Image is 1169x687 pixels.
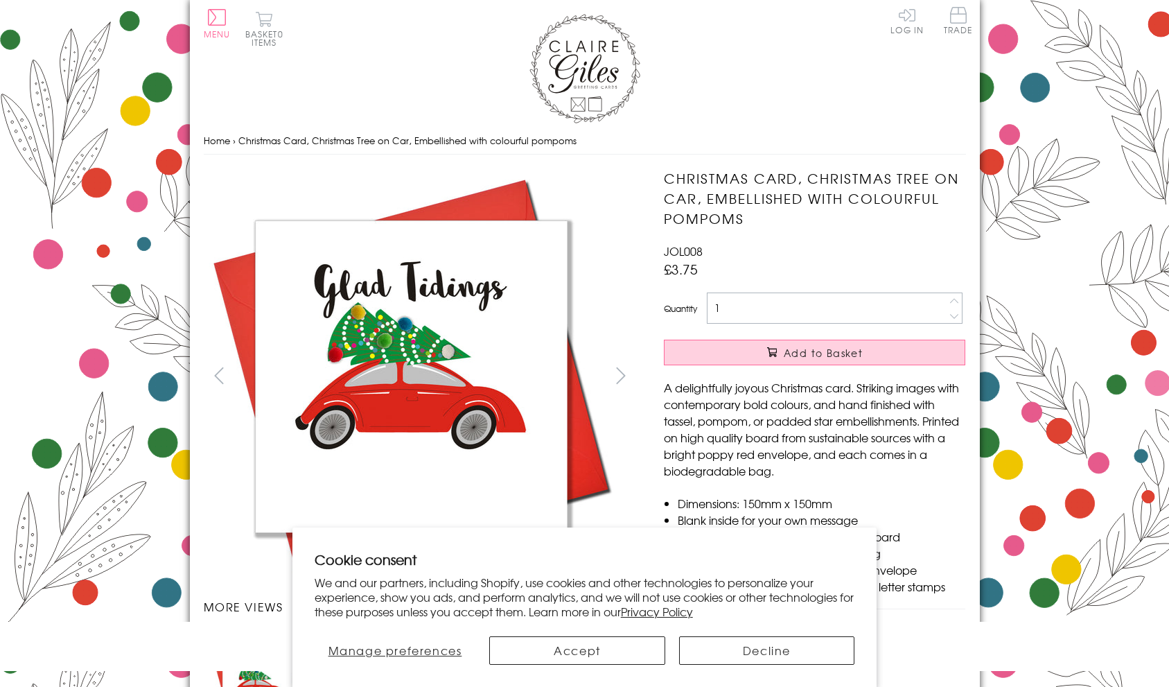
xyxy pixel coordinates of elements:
a: Privacy Policy [621,603,693,620]
span: 0 items [252,28,283,49]
h2: Cookie consent [315,550,855,569]
button: Manage preferences [315,636,476,665]
span: Add to Basket [784,346,863,360]
h1: Christmas Card, Christmas Tree on Car, Embellished with colourful pompoms [664,168,965,228]
button: Decline [679,636,855,665]
li: Blank inside for your own message [678,512,965,528]
span: JOL008 [664,243,703,259]
p: We and our partners, including Shopify, use cookies and other technologies to personalize your ex... [315,575,855,618]
p: A delightfully joyous Christmas card. Striking images with contemporary bold colours, and hand fi... [664,379,965,479]
a: Home [204,134,230,147]
span: Trade [944,7,973,34]
span: Menu [204,28,231,40]
img: Christmas Card, Christmas Tree on Car, Embellished with colourful pompoms [636,168,1052,584]
nav: breadcrumbs [204,127,966,155]
button: prev [204,360,235,391]
button: Accept [489,636,665,665]
label: Quantity [664,302,697,315]
span: £3.75 [664,259,698,279]
li: Dimensions: 150mm x 150mm [678,495,965,512]
button: Basket0 items [245,11,283,46]
img: Claire Giles Greetings Cards [529,14,640,123]
span: Manage preferences [328,642,462,659]
button: Add to Basket [664,340,965,365]
a: Trade [944,7,973,37]
a: Log In [890,7,924,34]
h3: More views [204,598,637,615]
span: › [233,134,236,147]
button: next [605,360,636,391]
button: Menu [204,9,231,38]
span: Christmas Card, Christmas Tree on Car, Embellished with colourful pompoms [238,134,577,147]
img: Christmas Card, Christmas Tree on Car, Embellished with colourful pompoms [203,168,619,584]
